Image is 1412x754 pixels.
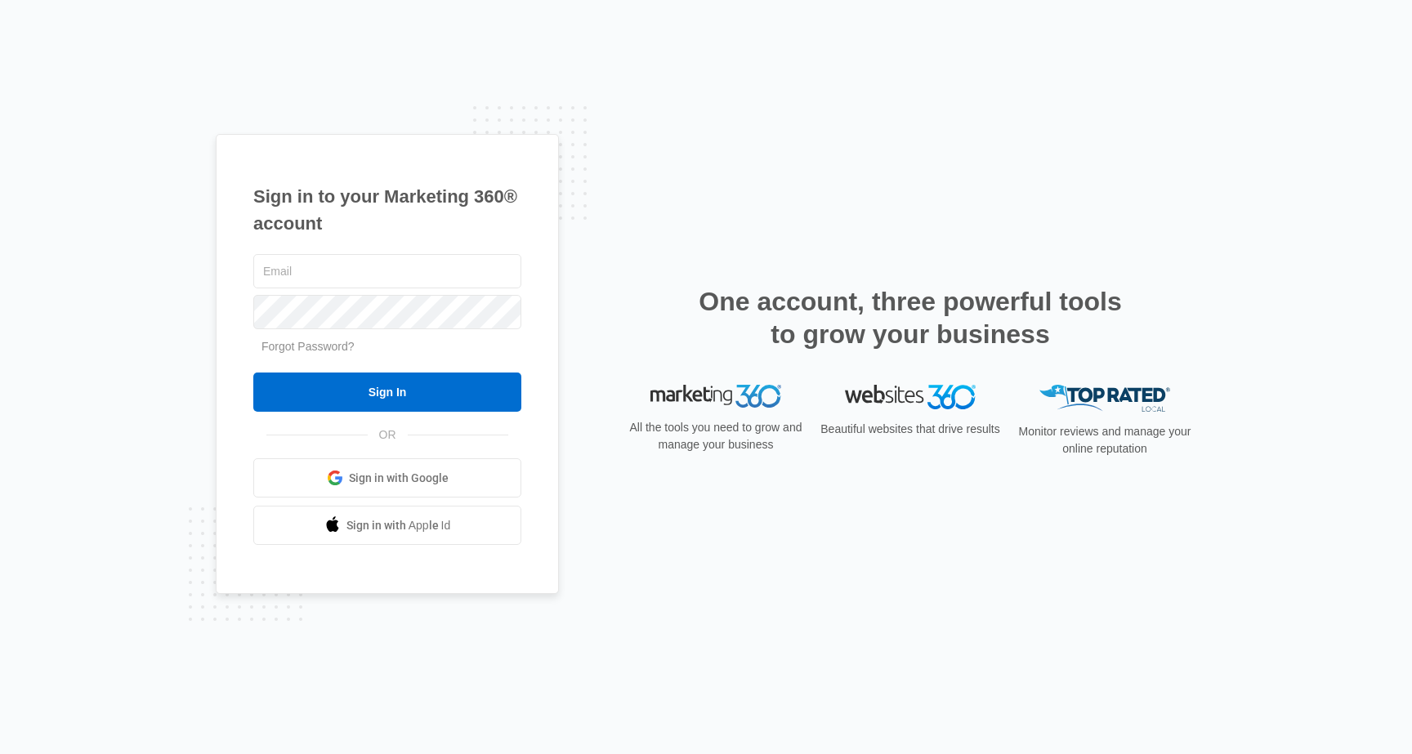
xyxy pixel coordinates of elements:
p: Beautiful websites that drive results [819,421,1002,438]
input: Email [253,254,521,288]
span: Sign in with Google [349,470,449,487]
span: OR [368,426,408,444]
img: Marketing 360 [650,385,781,408]
img: Websites 360 [845,385,976,408]
img: Top Rated Local [1039,385,1170,412]
p: All the tools you need to grow and manage your business [624,419,807,453]
a: Sign in with Google [253,458,521,497]
h2: One account, three powerful tools to grow your business [694,285,1127,350]
p: Monitor reviews and manage your online reputation [1013,423,1196,457]
span: Sign in with Apple Id [346,517,451,534]
a: Forgot Password? [261,340,355,353]
h1: Sign in to your Marketing 360® account [253,183,521,237]
a: Sign in with Apple Id [253,506,521,545]
input: Sign In [253,373,521,412]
